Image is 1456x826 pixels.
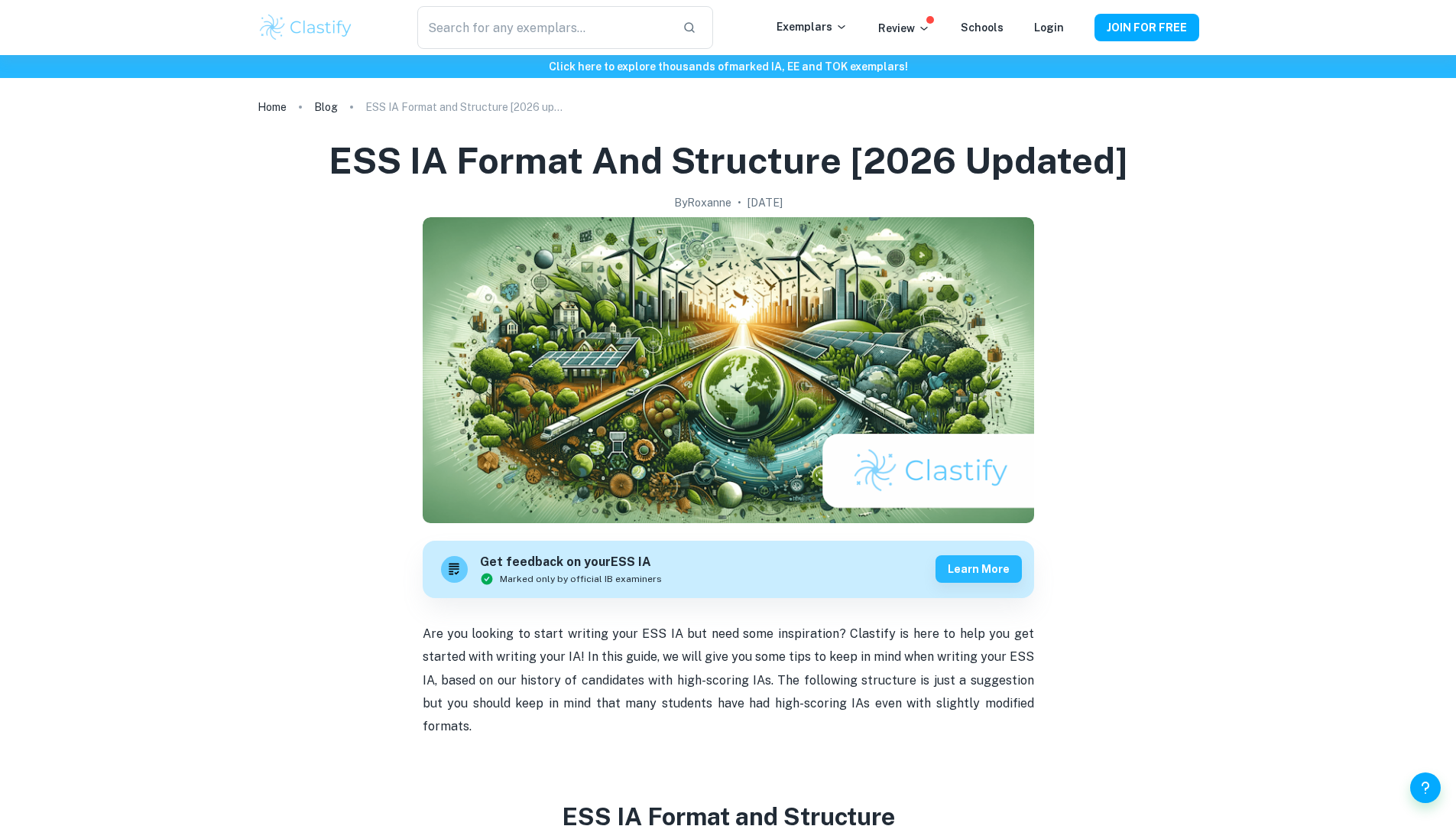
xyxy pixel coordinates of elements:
img: ESS IA Format and Structure [2026 updated] cover image [423,217,1034,523]
p: Exemplars [777,18,848,35]
a: Blog [314,96,338,118]
a: Home [258,96,287,118]
img: Clastify logo [258,12,355,43]
a: Schools [961,21,1004,34]
p: Review [878,20,930,37]
a: Login [1034,21,1064,34]
h6: Click here to explore thousands of marked IA, EE and TOK exemplars ! [3,58,1453,75]
h2: [DATE] [747,194,783,211]
p: Are you looking to start writing your ESS IA but need some inspiration? Clastify is here to help ... [423,623,1034,739]
p: • [738,194,741,211]
a: Get feedback on yourESS IAMarked only by official IB examinersLearn more [423,541,1034,598]
h1: ESS IA Format and Structure [2026 updated] [329,136,1128,185]
input: Search for any exemplars... [417,6,670,49]
h2: By Roxanne [674,194,731,211]
h6: Get feedback on your ESS IA [480,553,662,572]
p: ESS IA Format and Structure [2026 updated] [365,99,564,115]
button: Learn more [936,555,1022,583]
button: JOIN FOR FREE [1094,14,1199,41]
span: Marked only by official IB examiners [500,572,662,586]
button: Help and Feedback [1410,772,1441,803]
